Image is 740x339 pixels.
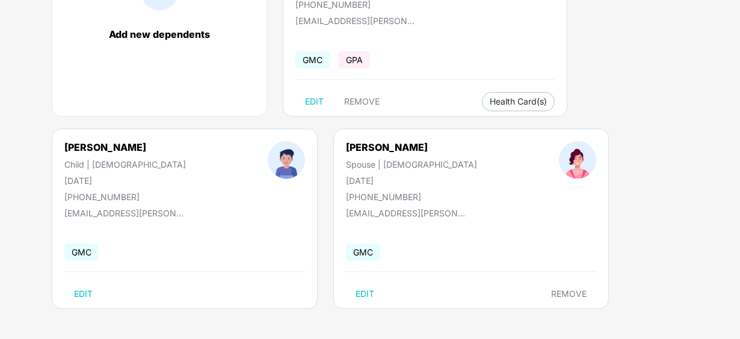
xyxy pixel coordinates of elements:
[64,208,185,218] div: [EMAIL_ADDRESS][PERSON_NAME][DOMAIN_NAME]
[295,16,416,26] div: [EMAIL_ADDRESS][PERSON_NAME][DOMAIN_NAME]
[74,289,93,299] span: EDIT
[346,192,477,202] div: [PHONE_NUMBER]
[64,284,102,304] button: EDIT
[305,97,324,106] span: EDIT
[346,176,477,186] div: [DATE]
[346,159,477,169] div: Spouse | [DEMOGRAPHIC_DATA]
[356,289,374,299] span: EDIT
[64,243,99,261] span: GMC
[541,284,596,304] button: REMOVE
[64,159,186,169] div: Child | [DEMOGRAPHIC_DATA]
[346,208,466,218] div: [EMAIL_ADDRESS][PERSON_NAME][DOMAIN_NAME]
[346,141,477,153] div: [PERSON_NAME]
[551,289,587,299] span: REMOVE
[344,97,380,106] span: REMOVE
[268,141,305,179] img: profileImage
[346,243,380,261] span: GMC
[64,141,186,153] div: [PERSON_NAME]
[346,284,384,304] button: EDIT
[64,176,186,186] div: [DATE]
[482,92,555,111] button: Health Card(s)
[64,28,254,40] div: Add new dependents
[64,192,186,202] div: [PHONE_NUMBER]
[295,51,330,69] span: GMC
[295,92,333,111] button: EDIT
[335,92,389,111] button: REMOVE
[490,99,547,105] span: Health Card(s)
[559,141,596,179] img: profileImage
[339,51,370,69] span: GPA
